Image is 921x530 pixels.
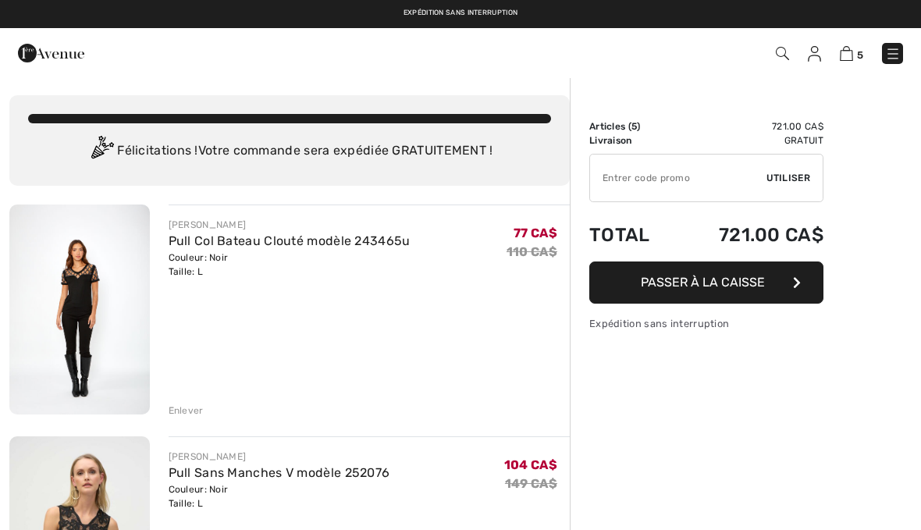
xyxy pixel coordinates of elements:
div: Couleur: Noir Taille: L [169,251,411,279]
img: 1ère Avenue [18,37,84,69]
a: 5 [840,44,863,62]
span: 5 [631,121,637,132]
div: [PERSON_NAME] [169,450,390,464]
div: Couleur: Noir Taille: L [169,482,390,510]
div: [PERSON_NAME] [169,218,411,232]
div: Enlever [169,404,204,418]
button: Passer à la caisse [589,261,823,304]
td: 721.00 CA$ [675,208,823,261]
span: Utiliser [766,171,810,185]
span: | [477,8,478,19]
input: Code promo [590,155,766,201]
img: Menu [885,46,901,62]
img: Pull Col Bateau Clouté modèle 243465u [9,205,150,414]
a: Livraison gratuite dès 99$ [364,8,468,19]
div: Félicitations ! Votre commande sera expédiée GRATUITEMENT ! [28,136,551,167]
img: Congratulation2.svg [86,136,117,167]
a: Pull Col Bateau Clouté modèle 243465u [169,233,411,248]
span: 5 [857,49,863,61]
s: 110 CA$ [507,244,557,259]
img: Mes infos [808,46,821,62]
td: Gratuit [675,133,823,148]
img: Recherche [776,47,789,60]
span: 77 CA$ [514,226,557,240]
a: Retours gratuits [488,8,557,19]
td: Livraison [589,133,675,148]
span: 104 CA$ [504,457,557,472]
a: Pull Sans Manches V modèle 252076 [169,465,390,480]
span: Passer à la caisse [641,275,765,290]
td: Articles ( ) [589,119,675,133]
td: Total [589,208,675,261]
s: 149 CA$ [505,476,557,491]
a: 1ère Avenue [18,44,84,59]
div: Expédition sans interruption [589,316,823,331]
td: 721.00 CA$ [675,119,823,133]
img: Panier d'achat [840,46,853,61]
